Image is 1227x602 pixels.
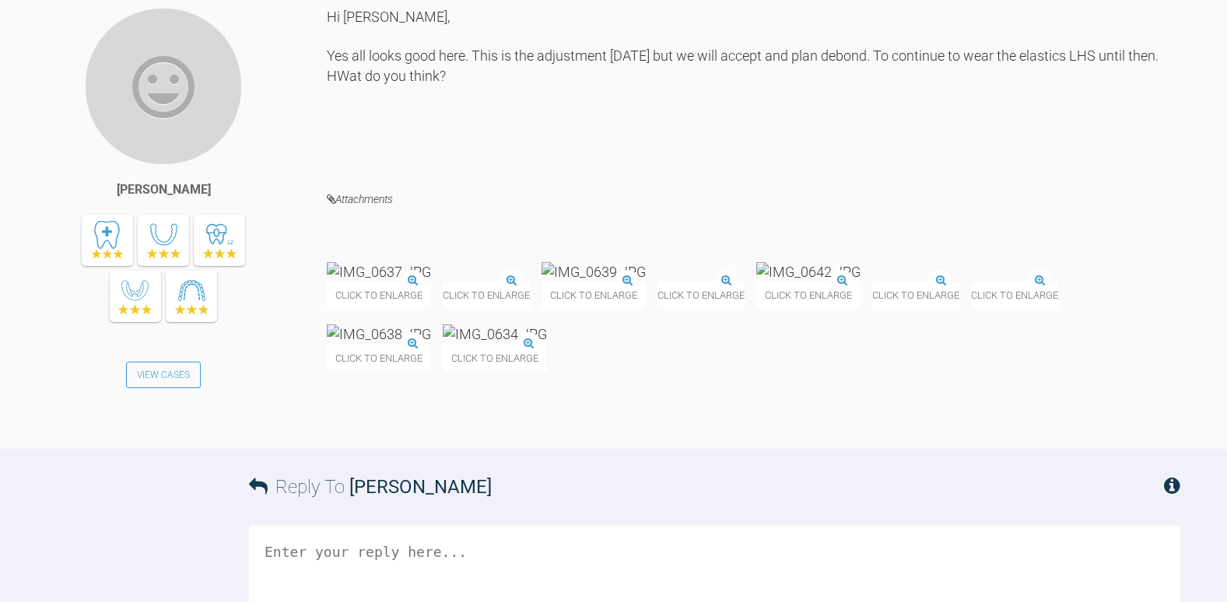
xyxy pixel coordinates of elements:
[327,282,431,309] span: Click to enlarge
[126,362,201,388] a: View Cases
[327,324,431,344] img: IMG_0638.JPG
[657,282,745,309] span: Click to enlarge
[117,180,211,200] div: [PERSON_NAME]
[443,324,547,344] img: IMG_0634.JPG
[542,262,646,282] img: IMG_0639.JPG
[327,7,1180,167] div: Hi [PERSON_NAME], Yes all looks good here. This is the adjustment [DATE] but we will accept and p...
[84,7,243,166] img: Eamon OReilly
[327,190,1180,209] h4: Attachments
[249,472,492,502] h3: Reply To
[327,262,431,282] img: IMG_0637.JPG
[756,282,861,309] span: Click to enlarge
[443,345,547,372] span: Click to enlarge
[756,262,861,282] img: IMG_0642.JPG
[872,282,959,309] span: Click to enlarge
[542,282,646,309] span: Click to enlarge
[443,282,530,309] span: Click to enlarge
[349,476,492,498] span: [PERSON_NAME]
[327,345,431,372] span: Click to enlarge
[971,282,1075,309] span: Click to enlarge
[971,262,1075,282] img: IMG_0641.JPG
